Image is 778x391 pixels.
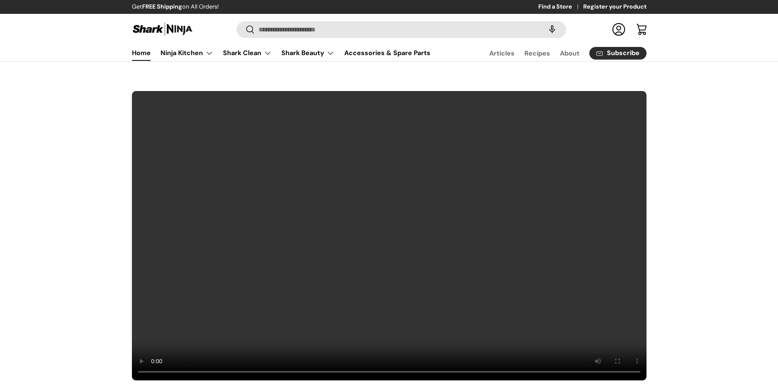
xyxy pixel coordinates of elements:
[538,2,583,11] a: Find a Store
[607,50,640,56] span: Subscribe
[132,45,151,61] a: Home
[489,45,515,61] a: Articles
[539,20,565,38] speech-search-button: Search by voice
[132,21,193,37] img: Shark Ninja Philippines
[218,45,276,61] summary: Shark Clean
[470,45,646,61] nav: Secondary
[344,45,430,61] a: Accessories & Spare Parts
[223,45,272,61] a: Shark Clean
[161,45,213,61] a: Ninja Kitchen
[583,2,646,11] a: Register your Product
[276,45,339,61] summary: Shark Beauty
[281,45,334,61] a: Shark Beauty
[524,45,550,61] a: Recipes
[560,45,580,61] a: About
[156,45,218,61] summary: Ninja Kitchen
[142,3,182,10] strong: FREE Shipping
[132,2,219,11] p: Get on All Orders!
[589,47,646,60] a: Subscribe
[132,45,430,61] nav: Primary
